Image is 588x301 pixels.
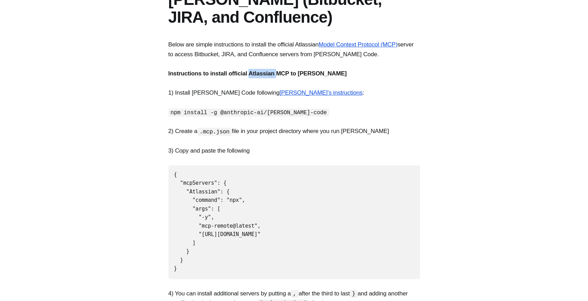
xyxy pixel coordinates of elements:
[168,109,329,117] code: npm install -g @anthropic-ai/[PERSON_NAME]-code
[143,90,162,97] button: Sign in
[168,88,420,97] p: 1) Install [PERSON_NAME] Code following :
[174,171,261,272] code: { "mcpServers": { "Atlassian": { "command": "npx", "args": [ "-y", "mcp-remote@latest", "[URL][DO...
[168,146,420,155] p: 3) Copy and paste the following
[103,70,149,85] button: Sign up now
[291,290,298,298] code: ,
[11,52,240,60] p: Become a member of to start commenting.
[197,128,232,136] code: .mcp.json
[168,40,420,59] p: Below are simple instructions to install the official Atlassian server to access Bitbucket, JIRA,...
[168,70,347,77] strong: Instructions to install official Atlassian MCP to [PERSON_NAME]
[280,89,363,96] a: [PERSON_NAME]'s instructions
[100,52,153,59] span: Clearer Thinking
[319,41,398,48] a: Model Context Protocol (MCP)
[90,89,141,97] span: Already a member?
[350,290,357,298] code: }
[74,36,177,49] h1: Start the conversation
[168,126,420,136] p: 2) Create a file in your project directory where you run [PERSON_NAME]
[216,3,252,12] div: 0 comments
